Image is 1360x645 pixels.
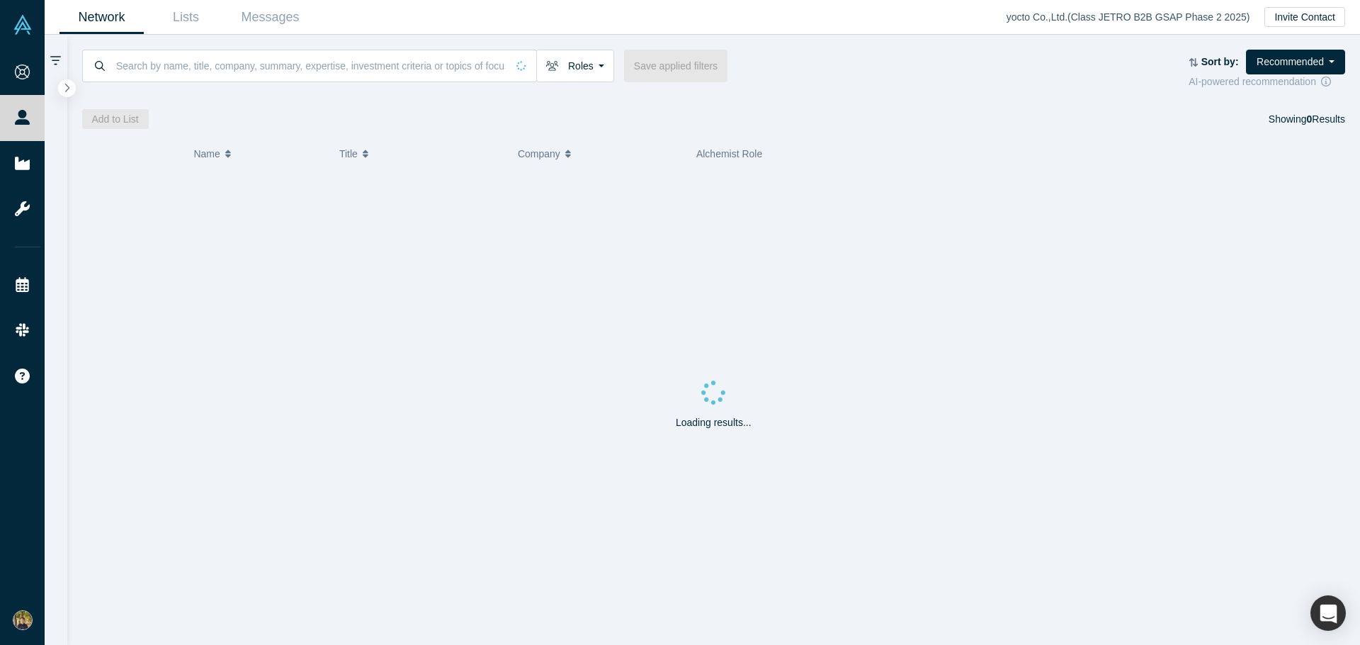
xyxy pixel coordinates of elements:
[339,139,358,169] span: Title
[1246,50,1345,74] button: Recommended
[13,15,33,35] img: Alchemist Vault Logo
[339,139,503,169] button: Title
[1307,113,1345,125] span: Results
[1307,113,1313,125] strong: 0
[676,415,752,430] p: Loading results...
[228,1,312,34] a: Messages
[59,1,144,34] a: Network
[1007,10,1265,25] div: yocto Co.,Ltd. ( Class JETRO B2B GSAP Phase 2 2025 )
[1189,74,1345,89] div: AI-powered recommendation
[1269,109,1345,129] div: Showing
[696,148,762,159] span: Alchemist Role
[193,139,220,169] span: Name
[536,50,614,82] button: Roles
[1264,7,1345,27] button: Invite Contact
[115,49,506,82] input: Search by name, title, company, summary, expertise, investment criteria or topics of focus
[82,109,149,129] button: Add to List
[518,139,560,169] span: Company
[193,139,324,169] button: Name
[1201,56,1239,67] strong: Sort by:
[144,1,228,34] a: Lists
[13,610,33,630] img: Takafumi Kawano's Account
[624,50,727,82] button: Save applied filters
[518,139,681,169] button: Company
